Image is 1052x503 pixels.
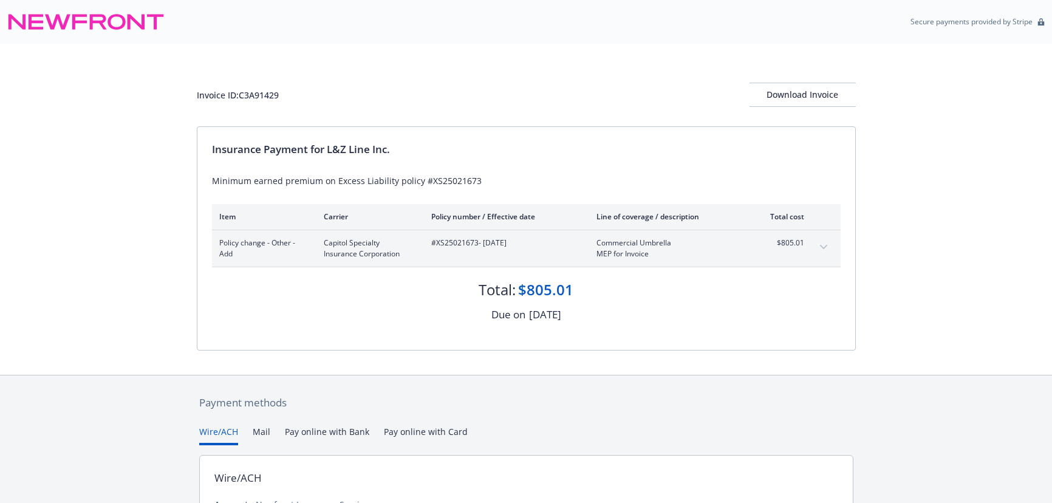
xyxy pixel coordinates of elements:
[759,238,804,248] span: $805.01
[212,142,841,157] div: Insurance Payment for L&Z Line Inc.
[197,89,279,101] div: Invoice ID: C3A91429
[431,238,577,248] span: #XS25021673 - [DATE]
[759,211,804,222] div: Total cost
[253,425,270,445] button: Mail
[529,307,561,323] div: [DATE]
[324,238,412,259] span: Capitol Specialty Insurance Corporation
[219,211,304,222] div: Item
[750,83,856,107] button: Download Invoice
[384,425,468,445] button: Pay online with Card
[285,425,369,445] button: Pay online with Bank
[596,211,739,222] div: Line of coverage / description
[596,238,739,259] span: Commercial UmbrellaMEP for Invoice
[596,238,739,248] span: Commercial Umbrella
[814,238,833,257] button: expand content
[212,174,841,187] div: Minimum earned premium on Excess Liability policy #XS25021673
[491,307,525,323] div: Due on
[324,211,412,222] div: Carrier
[479,279,516,300] div: Total:
[219,238,304,259] span: Policy change - Other - Add
[750,83,856,106] div: Download Invoice
[212,230,841,267] div: Policy change - Other - AddCapitol Specialty Insurance Corporation#XS25021673- [DATE]Commercial U...
[518,279,573,300] div: $805.01
[910,16,1033,27] p: Secure payments provided by Stripe
[596,248,739,259] span: MEP for Invoice
[431,211,577,222] div: Policy number / Effective date
[199,395,853,411] div: Payment methods
[214,470,262,486] div: Wire/ACH
[199,425,238,445] button: Wire/ACH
